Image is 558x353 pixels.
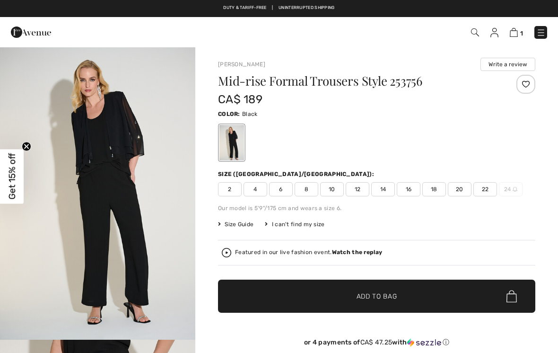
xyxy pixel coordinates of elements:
img: Watch the replay [222,248,231,257]
div: Black [219,125,244,160]
div: or 4 payments of with [218,338,535,347]
span: Black [242,111,258,117]
span: 24 [499,182,523,196]
a: 1ère Avenue [11,27,51,36]
a: [PERSON_NAME] [218,61,265,68]
img: Bag.svg [506,290,517,302]
div: Our model is 5'9"/175 cm and wears a size 6. [218,204,535,212]
img: Search [471,28,479,36]
div: Size ([GEOGRAPHIC_DATA]/[GEOGRAPHIC_DATA]): [218,170,376,178]
img: Shopping Bag [510,28,518,37]
img: 1ère Avenue [11,23,51,42]
span: Size Guide [218,220,253,229]
img: My Info [490,28,498,37]
span: 16 [397,182,420,196]
span: 1 [520,30,523,37]
img: Menu [536,28,546,37]
span: 12 [346,182,369,196]
span: CA$ 189 [218,93,262,106]
img: ring-m.svg [513,187,517,192]
span: 6 [269,182,293,196]
img: Sezzle [407,338,441,347]
h1: Mid-rise Formal Trousers Style 253756 [218,75,482,87]
span: CA$ 47.25 [360,338,392,346]
div: I can't find my size [265,220,324,229]
div: or 4 payments ofCA$ 47.25withSezzle Click to learn more about Sezzle [218,338,535,350]
span: 2 [218,182,242,196]
span: 8 [295,182,318,196]
span: 14 [371,182,395,196]
span: Color: [218,111,240,117]
span: 10 [320,182,344,196]
button: Write a review [480,58,535,71]
span: 18 [422,182,446,196]
span: Add to Bag [357,291,397,301]
span: 4 [244,182,267,196]
button: Add to Bag [218,280,535,313]
strong: Watch the replay [332,249,383,256]
button: Close teaser [22,142,31,151]
div: Featured in our live fashion event. [235,249,382,256]
span: Get 15% off [7,153,17,200]
span: 20 [448,182,471,196]
span: 22 [473,182,497,196]
a: 1 [510,26,523,38]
